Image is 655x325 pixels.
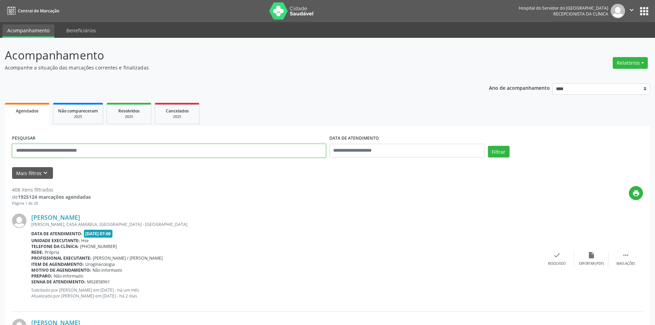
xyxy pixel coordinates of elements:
[87,279,110,285] span: M02858961
[489,83,550,92] p: Ano de acompanhamento
[42,169,49,177] i: keyboard_arrow_down
[629,186,643,200] button: print
[92,267,122,273] span: Não informado
[616,261,635,266] div: Mais ações
[12,193,91,201] div: de
[31,249,43,255] b: Rede:
[84,230,113,238] span: [DATE] 07:00
[31,273,52,279] b: Preparo:
[638,5,650,17] button: apps
[5,5,59,17] a: Central de Marcação
[18,194,91,200] strong: 1925124 marcações agendadas
[31,261,84,267] b: Item de agendamento:
[93,255,163,261] span: [PERSON_NAME] / [PERSON_NAME]
[31,231,83,237] b: Data de atendimento:
[118,108,140,114] span: Resolvidos
[31,221,540,227] div: [PERSON_NAME], CASA AMARELA, [GEOGRAPHIC_DATA] - [GEOGRAPHIC_DATA]
[5,64,457,71] p: Acompanhe a situação das marcações correntes e finalizadas
[62,24,101,36] a: Beneficiários
[632,189,640,197] i: print
[12,133,35,144] label: PESQUISAR
[31,267,91,273] b: Motivo de agendamento:
[553,251,561,259] i: check
[85,261,115,267] span: Uroginecologia
[31,238,80,243] b: Unidade executante:
[613,57,648,69] button: Relatórios
[31,287,540,299] p: Solicitado por [PERSON_NAME] em [DATE] - há um mês Atualizado por [PERSON_NAME] em [DATE] - há 2 ...
[112,114,146,119] div: 2025
[31,279,86,285] b: Senha de atendimento:
[579,261,604,266] div: Exportar (PDF)
[54,273,83,279] span: Não informado
[329,133,379,144] label: DATA DE ATENDIMENTO
[622,251,630,259] i: 
[12,186,91,193] div: 408 itens filtrados
[12,214,26,228] img: img
[16,108,39,114] span: Agendados
[18,8,59,14] span: Central de Marcação
[519,5,608,11] div: Hospital do Servidor do [GEOGRAPHIC_DATA]
[45,249,59,255] span: Própria
[548,261,566,266] div: Resolvido
[625,4,638,18] button: 
[12,201,91,206] div: Página 1 de 28
[58,108,98,114] span: Não compareceram
[588,251,595,259] i: insert_drive_file
[31,214,80,221] a: [PERSON_NAME]
[12,167,53,179] button: Mais filtroskeyboard_arrow_down
[553,11,608,17] span: Recepcionista da clínica
[611,4,625,18] img: img
[488,146,510,158] button: Filtrar
[81,238,89,243] span: Hse
[628,6,635,14] i: 
[31,255,91,261] b: Profissional executante:
[2,24,54,38] a: Acompanhamento
[5,47,457,64] p: Acompanhamento
[58,114,98,119] div: 2025
[80,243,117,249] span: [PHONE_NUMBER]
[31,243,79,249] b: Telefone da clínica:
[166,108,189,114] span: Cancelados
[160,114,194,119] div: 2025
